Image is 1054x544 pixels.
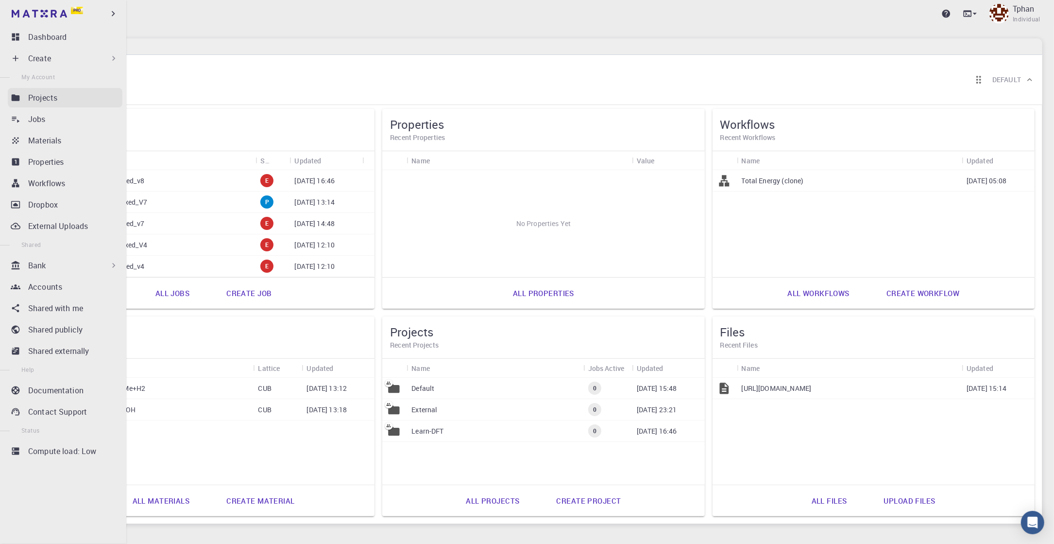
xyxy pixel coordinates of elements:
a: Workflows [8,174,122,193]
p: External [411,405,437,415]
p: External Uploads [28,220,88,232]
div: Icon [713,359,737,378]
div: Name [407,151,631,170]
p: [DATE] 16:46 [294,176,335,186]
div: Updated [637,359,663,378]
a: Dropbox [8,195,122,214]
span: Help [21,366,34,373]
h6: Default [992,74,1021,85]
div: Updated [967,151,993,170]
a: Jobs [8,109,122,129]
div: Updated [962,359,1035,378]
span: E [261,241,272,249]
button: Sort [760,153,775,168]
a: External Uploads [8,216,122,236]
p: Shared externally [28,345,89,357]
div: Status [260,151,269,170]
a: All files [801,489,858,512]
a: Contact Support [8,402,122,421]
button: Sort [430,153,445,168]
p: Default [411,384,434,393]
div: Updated [302,359,374,378]
div: error [260,217,273,230]
p: [DATE] 23:21 [637,405,677,415]
a: Materials [8,131,122,150]
h5: Jobs [60,117,367,132]
span: 0 [589,384,600,392]
div: Updated [306,359,333,378]
span: Shared [21,241,41,248]
div: pre-submission [260,195,273,209]
p: Projects [28,92,57,104]
div: Icon [382,151,407,170]
p: [DATE] 13:12 [306,384,347,393]
div: Updated [962,151,1035,170]
button: Sort [280,360,296,376]
p: Accounts [28,281,62,293]
button: Sort [663,360,679,376]
span: Status [21,426,39,434]
div: Updated [632,359,705,378]
a: Compute load: Low [8,441,122,461]
p: Materials [28,135,61,146]
p: [DATE] 13:14 [294,197,335,207]
div: Name [737,359,962,378]
a: All properties [502,281,585,305]
a: All jobs [145,281,200,305]
p: Total Energy (clone) [742,176,804,186]
div: Open Intercom Messenger [1021,511,1044,534]
span: Hỗ trợ [21,7,49,16]
div: Updated [967,359,993,378]
a: Shared with me [8,298,122,318]
p: Tphan [1013,3,1035,15]
a: Shared publicly [8,320,122,339]
p: Shared with me [28,302,83,314]
div: Name [411,151,430,170]
button: Sort [334,360,349,376]
span: E [261,219,272,228]
div: Icon [382,359,407,378]
div: Value [632,151,705,170]
p: Documentation [28,385,84,396]
span: Individual [1013,15,1040,24]
p: Learn-DFT [411,426,443,436]
a: Create job [216,281,282,305]
p: CUB [258,405,271,415]
a: Dashboard [8,27,122,47]
div: Name [411,359,430,378]
p: [DATE] 15:14 [967,384,1007,393]
button: Reorder cards [969,70,988,89]
p: [DATE] 12:10 [294,262,335,271]
div: Updated [289,151,362,170]
img: Tphan [989,4,1009,23]
h6: Recent Properties [390,132,697,143]
p: [DATE] 16:46 [637,426,677,436]
a: Create workflow [876,281,970,305]
p: Bank [28,260,46,271]
button: Sort [993,360,1009,376]
p: [DATE] 12:10 [294,240,335,250]
p: Create [28,53,51,64]
div: error [260,260,273,273]
h6: Recent Projects [390,340,697,351]
p: Properties [28,156,64,168]
div: error [260,174,273,187]
h6: Recent Workflows [720,132,1027,143]
div: Name [737,151,962,170]
div: Create [8,49,122,68]
div: Jobs Active [583,359,632,378]
button: Sort [430,360,445,376]
div: TphanTphanIndividualReorder cardsDefault [45,55,1042,105]
h5: Files [720,324,1027,340]
span: P [261,198,273,206]
h5: Projects [390,324,697,340]
a: All materials [122,489,201,512]
h6: Recent Jobs [60,132,367,143]
h6: Recent Materials [60,340,367,351]
h5: Properties [390,117,697,132]
span: E [261,176,272,185]
div: No Properties Yet [382,170,704,277]
span: E [261,262,272,270]
div: Name [77,151,255,170]
a: Documentation [8,381,122,400]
